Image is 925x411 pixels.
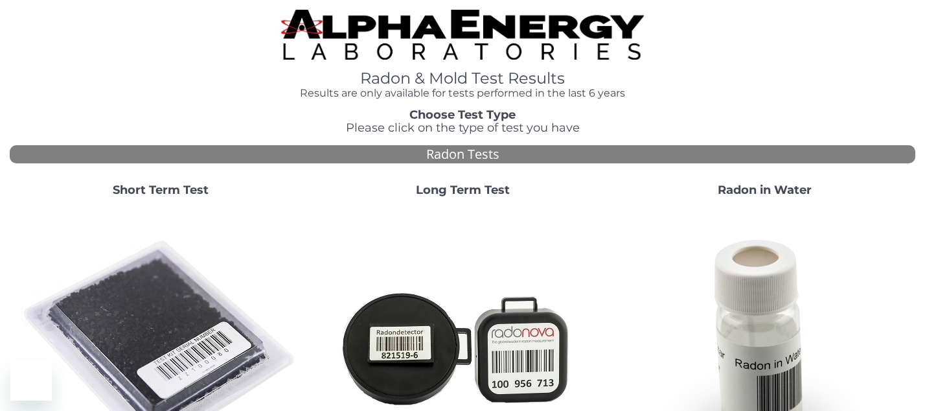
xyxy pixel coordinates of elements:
[416,183,510,197] strong: Long Term Test
[718,183,812,197] strong: Radon in Water
[10,359,52,401] iframe: Button to launch messaging window
[281,10,643,60] img: TightCrop.jpg
[10,145,915,164] div: Radon Tests
[281,70,643,87] h1: Radon & Mold Test Results
[113,183,209,197] strong: Short Term Test
[281,88,643,99] h4: Results are only available for tests performed in the last 6 years
[409,108,516,122] strong: Choose Test Type
[346,121,580,135] span: Please click on the type of test you have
